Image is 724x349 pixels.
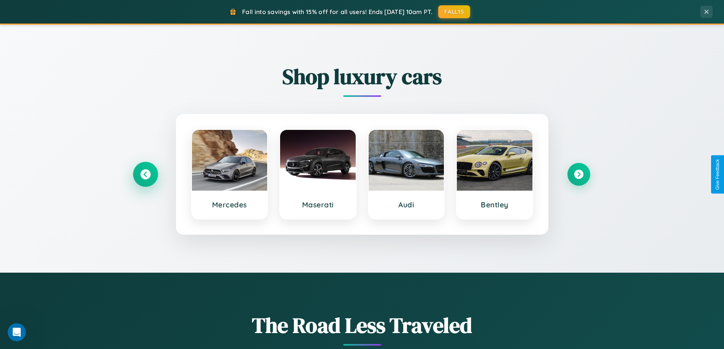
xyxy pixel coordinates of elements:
h3: Maserati [288,200,348,209]
h3: Mercedes [200,200,260,209]
h1: The Road Less Traveled [134,311,590,340]
div: Give Feedback [715,159,720,190]
h3: Audi [376,200,437,209]
iframe: Intercom live chat [8,323,26,341]
button: FALL15 [438,5,470,18]
h3: Bentley [464,200,525,209]
h2: Shop luxury cars [134,62,590,91]
span: Fall into savings with 15% off for all users! Ends [DATE] 10am PT. [242,8,432,16]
